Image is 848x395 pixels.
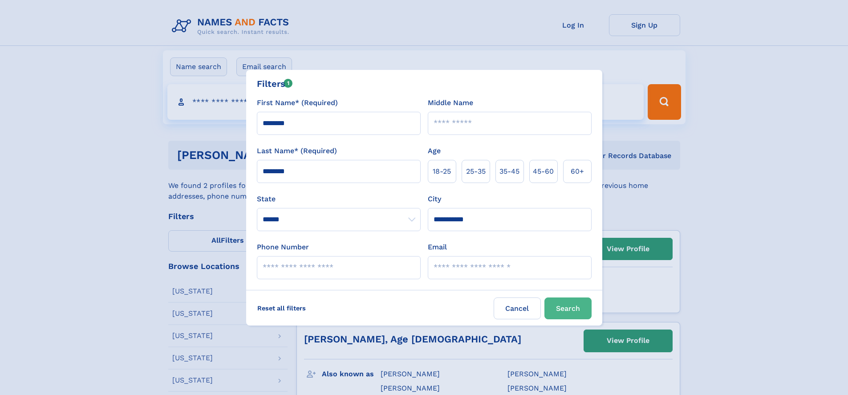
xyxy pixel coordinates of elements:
label: Reset all filters [252,297,312,319]
label: Age [428,146,441,156]
span: 35‑45 [499,166,519,177]
label: First Name* (Required) [257,98,338,108]
label: State [257,194,421,204]
label: City [428,194,441,204]
span: 45‑60 [533,166,554,177]
button: Search [544,297,592,319]
label: Email [428,242,447,252]
label: Last Name* (Required) [257,146,337,156]
span: 18‑25 [433,166,451,177]
label: Middle Name [428,98,473,108]
label: Phone Number [257,242,309,252]
span: 25‑35 [466,166,486,177]
div: Filters [257,77,293,90]
span: 60+ [571,166,584,177]
label: Cancel [494,297,541,319]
